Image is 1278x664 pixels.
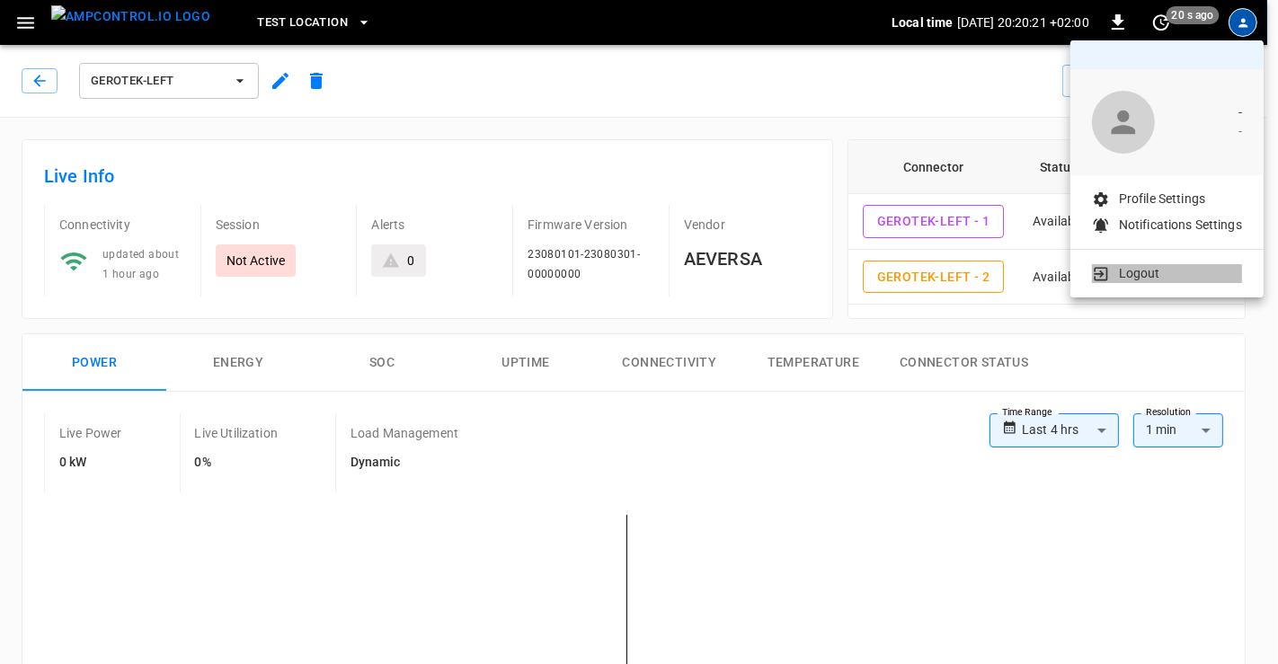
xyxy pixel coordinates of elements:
p: - [1238,103,1242,122]
p: Profile Settings [1119,190,1205,208]
p: Logout [1119,264,1160,283]
div: profile-icon [1092,91,1155,154]
p: - [1238,122,1242,141]
p: Notifications Settings [1119,216,1242,235]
